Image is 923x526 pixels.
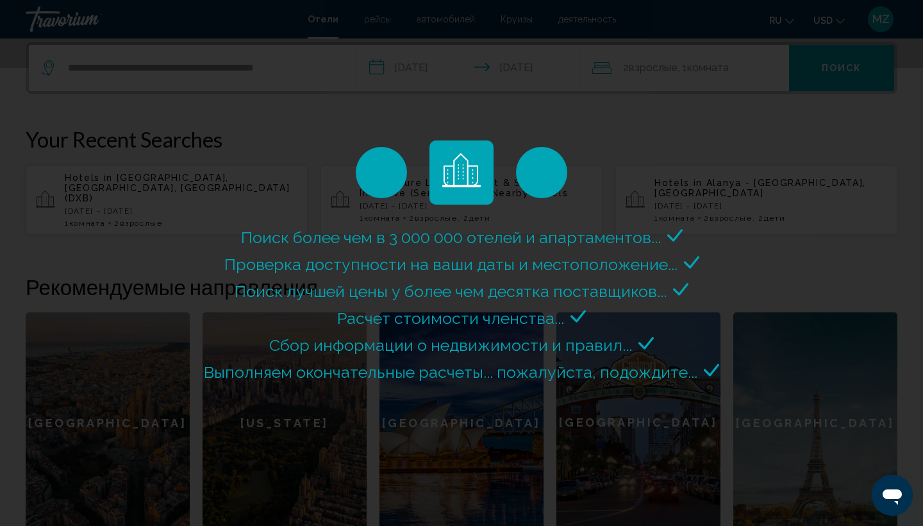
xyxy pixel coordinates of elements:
span: Поиск более чем в 3 000 000 отелей и апартаментов... [241,228,661,247]
span: Выполняем окончательные расчеты... пожалуйста, подождите... [204,362,697,382]
span: Сбор информации о недвижимости и правил... [269,335,632,355]
span: Поиск лучшей цены у более чем десятка поставщиков... [235,282,667,301]
iframe: Кнопка запуска окна обмена сообщениями [872,475,913,516]
span: Расчет стоимости членства... [337,309,564,328]
span: Проверка доступности на ваши даты и местоположение... [224,255,678,274]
